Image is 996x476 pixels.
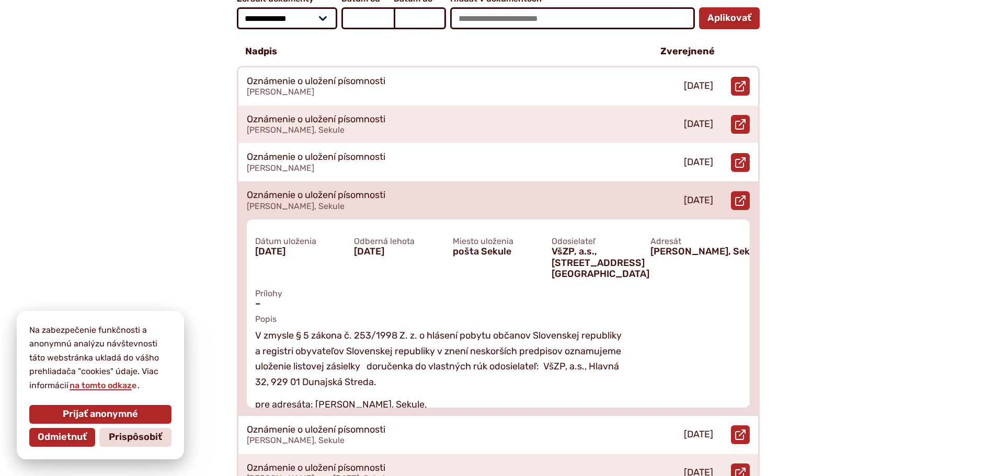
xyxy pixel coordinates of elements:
[247,125,345,135] span: [PERSON_NAME], Sekule
[255,397,626,413] p: pre adresáta: [PERSON_NAME], Sekule.
[650,246,741,258] span: [PERSON_NAME], Sekule
[38,432,87,443] span: Odmietnuť
[255,236,346,246] span: Dátum uloženia
[247,163,314,173] span: [PERSON_NAME]
[255,314,741,324] span: Popis
[552,236,642,246] span: Odosielateľ
[109,432,162,443] span: Prispôsobiť
[247,76,385,87] p: Oznámenie o uložení písomnosti
[247,152,385,163] p: Oznámenie o uložení písomnosti
[247,190,385,201] p: Oznámenie o uložení písomnosti
[341,7,394,29] input: Dátum od
[255,328,626,390] p: V zmysle § 5 zákona č. 253/1998 Z. z. o hlásení pobytu občanov Slovenskej republiky a registri ob...
[453,246,543,258] span: pošta Sekule
[354,236,444,246] span: Odberná lehota
[699,7,760,29] button: Aplikovať
[29,405,171,424] button: Prijať anonymné
[255,246,346,258] span: [DATE]
[684,80,713,92] p: [DATE]
[237,7,338,29] select: Zoradiť dokumenty
[650,236,741,246] span: Adresát
[684,429,713,440] p: [DATE]
[684,157,713,168] p: [DATE]
[247,201,345,211] span: [PERSON_NAME], Sekule
[247,435,345,445] span: [PERSON_NAME], Sekule
[660,46,715,57] p: Zverejnené
[247,114,385,125] p: Oznámenie o uložení písomnosti
[245,46,277,57] p: Nadpis
[63,409,138,420] span: Prijať anonymné
[29,323,171,392] p: Na zabezpečenie funkčnosti a anonymnú analýzu návštevnosti táto webstránka ukladá do vášho prehli...
[99,428,171,447] button: Prispôsobiť
[255,288,741,298] span: Prílohy
[247,424,385,436] p: Oznámenie o uložení písomnosti
[354,246,444,258] span: [DATE]
[394,7,446,29] input: Dátum do
[684,119,713,130] p: [DATE]
[247,462,385,474] p: Oznámenie o uložení písomnosti
[450,7,694,29] input: Hľadať v dokumentoch
[684,195,713,206] p: [DATE]
[552,246,642,280] span: VšZP, a.s., [STREET_ADDRESS][GEOGRAPHIC_DATA]
[247,87,314,97] span: [PERSON_NAME]
[453,236,543,246] span: Miesto uloženia
[29,428,95,447] button: Odmietnuť
[255,298,741,310] span: –
[68,380,138,390] a: na tomto odkaze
